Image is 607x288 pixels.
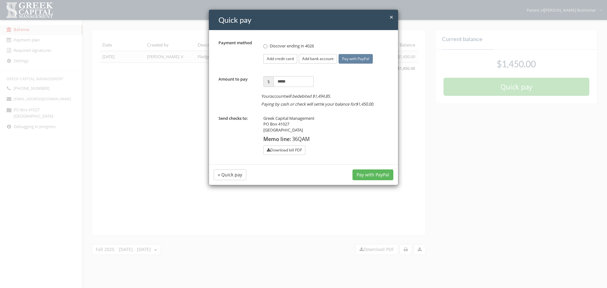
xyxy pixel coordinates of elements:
[270,43,314,49] span: Discover ending in 4026
[389,13,393,21] span: ×
[339,54,373,64] button: Pay with PayPal
[263,44,267,48] input: Discover ending in 4026
[214,169,246,180] button: « Quick pay
[214,115,259,121] label: Send checks to:
[263,54,297,64] button: Add credit card
[261,93,331,99] em: Your account will be debited .
[312,93,330,99] span: $1,494.85
[356,101,373,107] span: $1,450.00
[299,54,337,64] button: Add bank account
[263,76,273,87] span: $
[263,136,389,143] div: 36QAM
[259,115,393,155] div: Greek Capital Management PO Box 41027 [GEOGRAPHIC_DATA]
[214,76,259,82] label: Amount to pay
[263,136,291,143] strong: Memo line:
[261,101,374,107] em: Paying by cash or check will settle your balance for .
[218,15,393,25] h4: Quick pay
[263,145,305,155] button: Download bill PDF
[214,40,259,46] label: Payment method
[353,169,393,180] button: Pay with PayPal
